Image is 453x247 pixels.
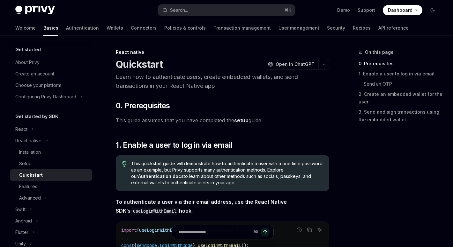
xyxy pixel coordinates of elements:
[353,20,371,36] a: Recipes
[10,204,92,215] button: Toggle Swift section
[19,171,43,179] div: Quickstart
[15,46,41,53] h5: Get started
[359,107,443,125] a: 3. Send and sign transactions using the embedded wallet
[10,57,92,68] a: About Privy
[10,169,92,181] a: Quickstart
[359,59,443,69] a: 0. Prerequisites
[234,117,249,124] a: setup
[131,160,323,186] span: This quickstart guide will demonstrate how to authenticate a user with a one time password as an ...
[285,8,291,13] span: ⌘ K
[359,89,443,107] a: 2. Create an embedded wallet for the user
[213,20,271,36] a: Transaction management
[116,49,329,55] div: React native
[107,20,123,36] a: Wallets
[15,81,61,89] div: Choose your platform
[15,70,54,78] div: Create an account
[15,137,41,145] div: React native
[383,5,422,15] a: Dashboard
[264,59,318,70] button: Open in ChatGPT
[158,4,295,16] button: Open search
[116,140,232,150] span: 1. Enable a user to log in via email
[10,181,92,192] a: Features
[131,20,157,36] a: Connectors
[116,59,163,70] h1: Quickstart
[19,194,41,202] div: Advanced
[359,79,443,89] a: Send an OTP
[358,7,375,13] a: Support
[19,183,37,190] div: Features
[15,59,40,66] div: About Privy
[66,20,99,36] a: Authentication
[10,135,92,146] button: Toggle React native section
[43,20,58,36] a: Basics
[10,192,92,204] button: Toggle Advanced section
[15,93,76,101] div: Configuring Privy Dashboard
[15,20,36,36] a: Welcome
[170,6,188,14] div: Search...
[10,227,92,238] button: Toggle Flutter section
[10,80,92,91] a: Choose your platform
[337,7,350,13] a: Demo
[10,215,92,227] button: Toggle Android section
[15,6,55,15] img: dark logo
[10,158,92,169] a: Setup
[116,116,329,125] span: This guide assumes that you have completed the guide.
[19,148,41,156] div: Installation
[116,101,170,111] span: 0. Prerequisites
[130,208,179,215] code: useLoginWithEmail
[122,161,127,167] svg: Tip
[378,20,409,36] a: API reference
[15,125,27,133] div: React
[15,206,26,213] div: Swift
[388,7,412,13] span: Dashboard
[10,146,92,158] a: Installation
[15,229,28,236] div: Flutter
[10,91,92,102] button: Toggle Configuring Privy Dashboard section
[116,73,329,90] p: Learn how to authenticate users, create embedded wallets, and send transactions in your React Nat...
[261,228,270,236] button: Send message
[10,68,92,80] a: Create an account
[365,48,394,56] span: On this page
[327,20,345,36] a: Security
[276,61,315,67] span: Open in ChatGPT
[116,199,287,214] strong: To authenticate a user via their email address, use the React Native SDK’s hook.
[15,217,32,225] div: Android
[138,173,184,179] a: Authentication docs
[10,123,92,135] button: Toggle React section
[278,20,319,36] a: User management
[427,5,438,15] button: Toggle dark mode
[19,160,32,167] div: Setup
[15,113,58,120] h5: Get started by SDK
[359,69,443,79] a: 1. Enable a user to log in via email
[178,225,251,239] input: Ask a question...
[164,20,206,36] a: Policies & controls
